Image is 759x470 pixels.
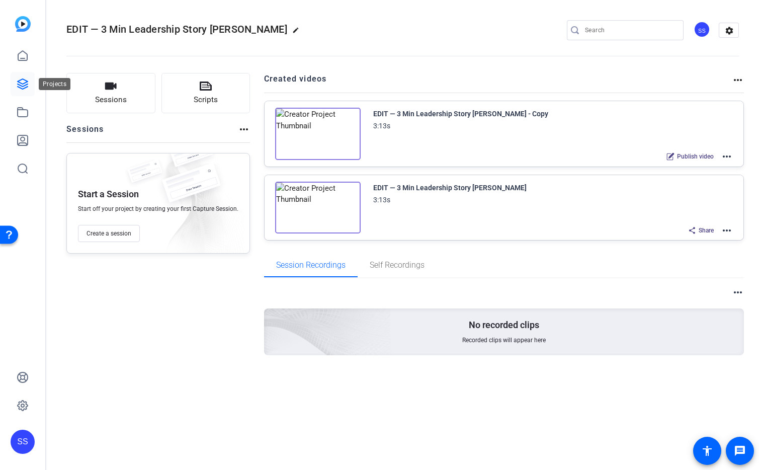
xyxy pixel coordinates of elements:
[78,225,140,242] button: Create a session
[373,182,527,194] div: EDIT — 3 Min Leadership Story [PERSON_NAME]
[694,21,710,38] div: SS
[694,21,711,39] ngx-avatar: Studio Support
[701,445,713,457] mat-icon: accessibility
[732,74,744,86] mat-icon: more_horiz
[469,319,539,331] p: No recorded clips
[15,16,31,32] img: blue-gradient.svg
[677,152,714,161] span: Publish video
[585,24,676,36] input: Search
[721,224,733,237] mat-icon: more_horiz
[87,229,131,238] span: Create a session
[151,209,391,427] img: embarkstudio-empty-session.png
[194,94,218,106] span: Scripts
[373,120,390,132] div: 3:13s
[292,27,304,39] mat-icon: edit
[719,23,739,38] mat-icon: settings
[122,160,167,189] img: fake-session.png
[66,23,287,35] span: EDIT — 3 Min Leadership Story [PERSON_NAME]
[66,123,104,142] h2: Sessions
[275,182,361,234] img: Creator Project Thumbnail
[373,108,548,120] div: EDIT — 3 Min Leadership Story [PERSON_NAME] - Copy
[370,261,425,269] span: Self Recordings
[734,445,746,457] mat-icon: message
[161,73,250,113] button: Scripts
[373,194,390,206] div: 3:13s
[264,73,732,93] h2: Created videos
[276,261,346,269] span: Session Recordings
[39,78,70,90] div: Projects
[95,94,127,106] span: Sessions
[699,226,714,234] span: Share
[462,336,546,344] span: Recorded clips will appear here
[78,188,139,200] p: Start a Session
[147,150,244,258] img: embarkstudio-empty-session.png
[275,108,361,160] img: Creator Project Thumbnail
[66,73,155,113] button: Sessions
[78,205,238,213] span: Start off your project by creating your first Capture Session.
[11,430,35,454] div: SS
[153,164,229,213] img: fake-session.png
[163,138,219,175] img: fake-session.png
[721,150,733,163] mat-icon: more_horiz
[732,286,744,298] mat-icon: more_horiz
[238,123,250,135] mat-icon: more_horiz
